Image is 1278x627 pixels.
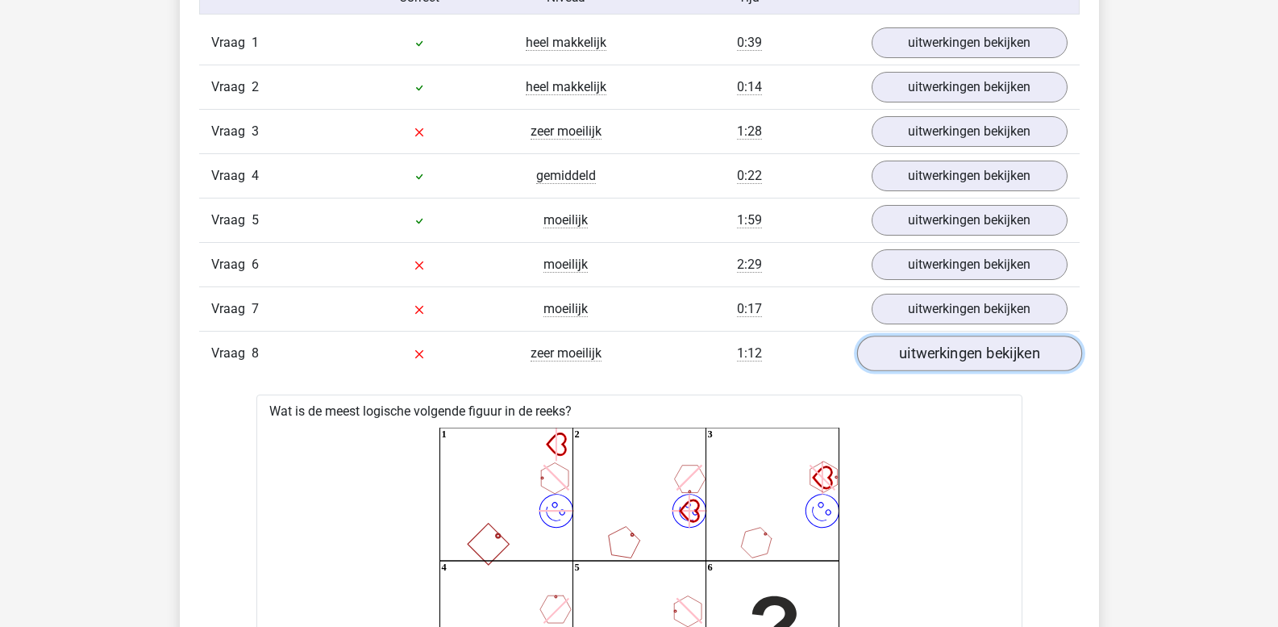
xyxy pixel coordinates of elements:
[574,429,579,441] text: 2
[252,168,259,183] span: 4
[211,211,252,230] span: Vraag
[737,123,762,140] span: 1:28
[543,257,588,273] span: moeilijk
[441,562,446,574] text: 4
[531,123,602,140] span: zeer moeilijk
[737,345,762,362] span: 1:12
[543,301,588,317] span: moeilijk
[737,257,762,273] span: 2:29
[536,168,596,184] span: gemiddeld
[737,35,762,51] span: 0:39
[211,299,252,319] span: Vraag
[531,345,602,362] span: zeer moeilijk
[872,294,1068,324] a: uitwerkingen bekijken
[526,79,606,95] span: heel makkelijk
[211,33,252,52] span: Vraag
[707,429,712,441] text: 3
[526,35,606,51] span: heel makkelijk
[872,27,1068,58] a: uitwerkingen bekijken
[707,562,712,574] text: 6
[252,79,259,94] span: 2
[211,77,252,97] span: Vraag
[872,249,1068,280] a: uitwerkingen bekijken
[252,301,259,316] span: 7
[252,212,259,228] span: 5
[872,161,1068,191] a: uitwerkingen bekijken
[737,301,762,317] span: 0:17
[574,562,579,574] text: 5
[872,116,1068,147] a: uitwerkingen bekijken
[211,122,252,141] span: Vraag
[211,344,252,363] span: Vraag
[737,212,762,228] span: 1:59
[543,212,588,228] span: moeilijk
[441,429,446,441] text: 1
[211,166,252,186] span: Vraag
[252,35,259,50] span: 1
[872,72,1068,102] a: uitwerkingen bekijken
[737,168,762,184] span: 0:22
[252,345,259,361] span: 8
[252,257,259,272] span: 6
[856,336,1081,372] a: uitwerkingen bekijken
[252,123,259,139] span: 3
[872,205,1068,236] a: uitwerkingen bekijken
[211,255,252,274] span: Vraag
[737,79,762,95] span: 0:14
